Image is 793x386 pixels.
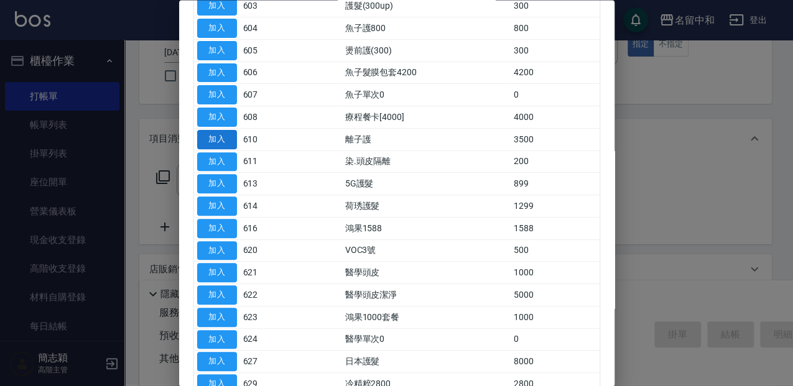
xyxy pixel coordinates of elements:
td: 鴻果1000套餐 [342,306,511,329]
td: 醫學單次0 [342,329,511,351]
td: 604 [240,17,291,40]
button: 加入 [197,19,237,39]
td: 1000 [511,306,599,329]
button: 加入 [197,86,237,105]
button: 加入 [197,41,237,60]
td: 1299 [511,195,599,218]
button: 加入 [197,241,237,260]
td: VOC3號 [342,240,511,262]
td: 622 [240,284,291,306]
td: 染.頭皮隔離 [342,151,511,173]
td: 4200 [511,62,599,85]
td: 荷琇護髮 [342,195,511,218]
td: 1000 [511,262,599,284]
td: 魚子髮膜包套4200 [342,62,511,85]
td: 醫學頭皮潔淨 [342,284,511,306]
td: 300 [511,40,599,62]
td: 3500 [511,129,599,151]
td: 627 [240,351,291,373]
td: 624 [240,329,291,351]
td: 療程餐卡[4000] [342,106,511,129]
td: 魚子護800 [342,17,511,40]
button: 加入 [197,108,237,127]
button: 加入 [197,219,237,238]
td: 620 [240,240,291,262]
td: 614 [240,195,291,218]
td: 5000 [511,284,599,306]
td: 8000 [511,351,599,373]
td: 離子護 [342,129,511,151]
button: 加入 [197,286,237,305]
td: 魚子單次0 [342,84,511,106]
td: 800 [511,17,599,40]
button: 加入 [197,352,237,372]
td: 醫學頭皮 [342,262,511,284]
td: 605 [240,40,291,62]
td: 621 [240,262,291,284]
button: 加入 [197,308,237,327]
td: 0 [511,329,599,351]
td: 500 [511,240,599,262]
td: 1588 [511,218,599,240]
button: 加入 [197,197,237,216]
td: 623 [240,306,291,329]
button: 加入 [197,152,237,172]
button: 加入 [197,63,237,83]
td: 4000 [511,106,599,129]
button: 加入 [197,330,237,349]
td: 899 [511,173,599,195]
td: 200 [511,151,599,173]
td: 607 [240,84,291,106]
td: 610 [240,129,291,151]
td: 616 [240,218,291,240]
td: 鴻果1588 [342,218,511,240]
td: 611 [240,151,291,173]
button: 加入 [197,264,237,283]
td: 5G護髮 [342,173,511,195]
td: 608 [240,106,291,129]
td: 606 [240,62,291,85]
td: 0 [511,84,599,106]
td: 613 [240,173,291,195]
button: 加入 [197,130,237,149]
td: 燙前護(300) [342,40,511,62]
td: 日本護髮 [342,351,511,373]
button: 加入 [197,175,237,194]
